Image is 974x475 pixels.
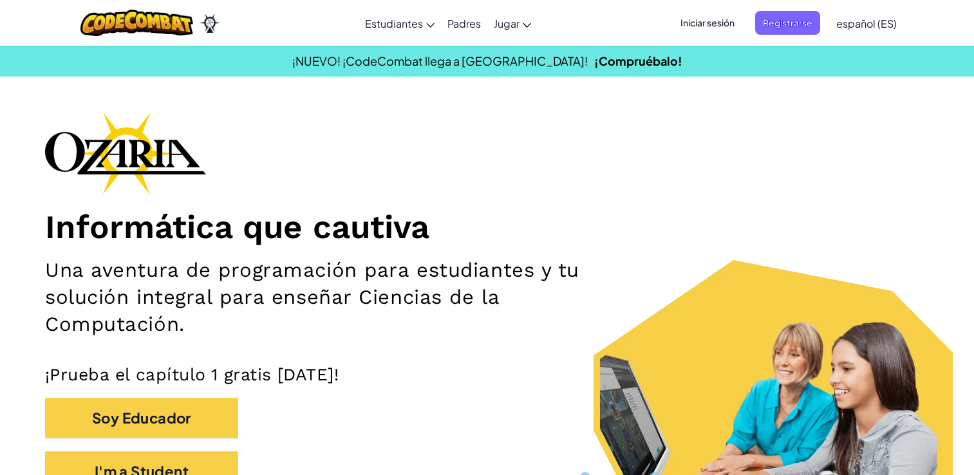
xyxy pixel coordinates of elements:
h2: Una aventura de programación para estudiantes y tu solución integral para enseñar Ciencias de la ... [45,257,637,338]
span: ¡NUEVO! ¡CodeCombat llega a [GEOGRAPHIC_DATA]! [292,53,588,68]
a: Padres [441,6,487,41]
button: Soy Educador [45,398,238,438]
button: Iniciar sesión [673,11,742,35]
span: Estudiantes [365,17,423,30]
a: Jugar [487,6,538,41]
p: ¡Prueba el capítulo 1 gratis [DATE]! [45,364,929,385]
span: Jugar [494,17,520,30]
span: español (ES) [836,17,897,30]
img: Ozaria branding logo [45,112,206,194]
img: CodeCombat logo [80,10,193,36]
a: ¡Compruébalo! [594,53,682,68]
a: español (ES) [830,6,903,41]
img: Ozaria [200,14,220,33]
h1: Informática que cautiva [45,207,929,247]
a: Estudiantes [359,6,441,41]
button: Registrarse [755,11,820,35]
